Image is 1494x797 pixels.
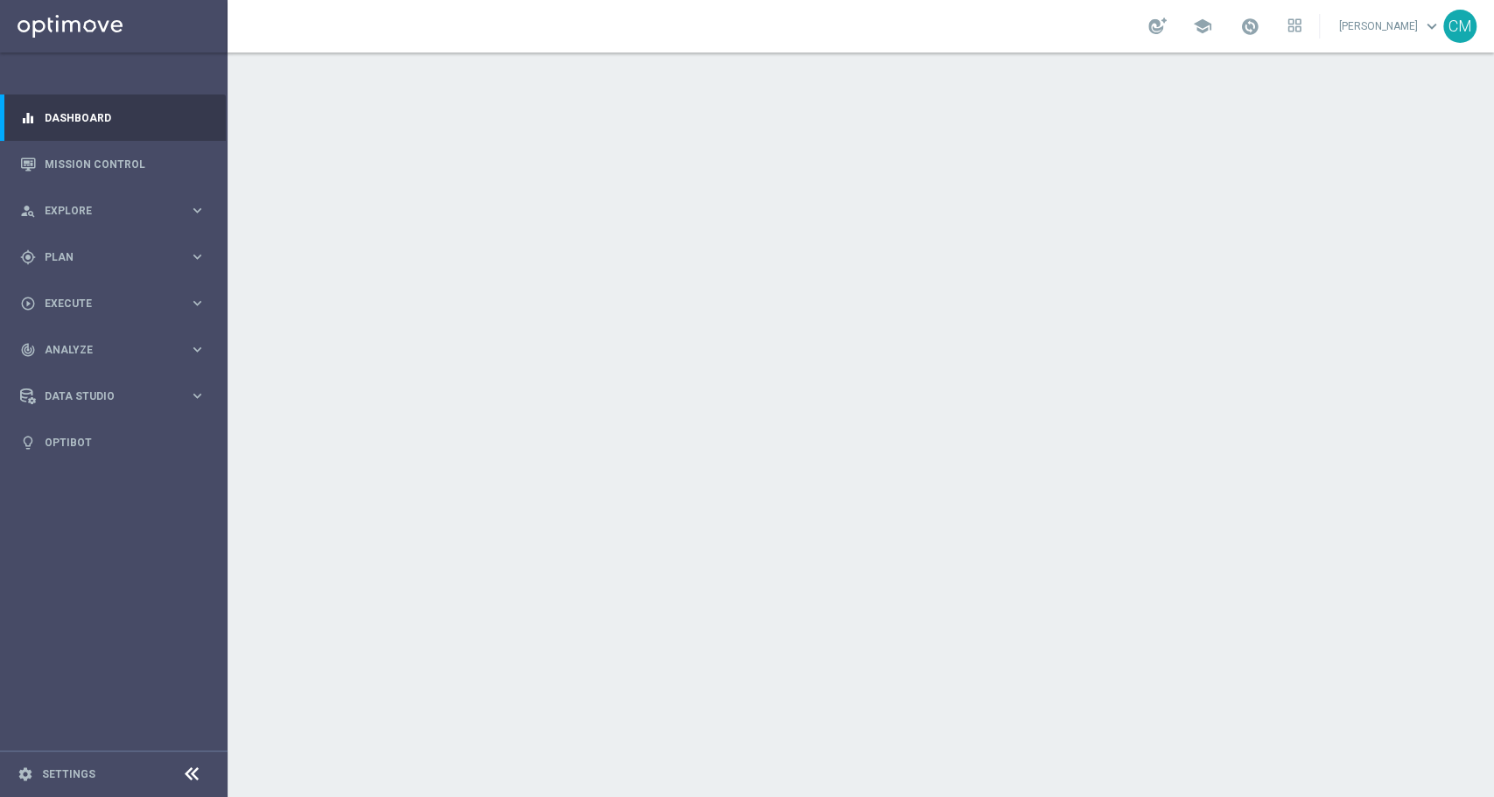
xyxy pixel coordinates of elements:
[189,341,206,358] i: keyboard_arrow_right
[1422,17,1441,36] span: keyboard_arrow_down
[19,250,207,264] button: gps_fixed Plan keyboard_arrow_right
[19,343,207,357] button: track_changes Analyze keyboard_arrow_right
[19,297,207,311] button: play_circle_outline Execute keyboard_arrow_right
[189,388,206,404] i: keyboard_arrow_right
[45,141,206,187] a: Mission Control
[20,203,189,219] div: Explore
[18,766,33,782] i: settings
[45,391,189,402] span: Data Studio
[20,94,206,141] div: Dashboard
[19,389,207,403] button: Data Studio keyboard_arrow_right
[45,206,189,216] span: Explore
[20,249,36,265] i: gps_fixed
[45,345,189,355] span: Analyze
[19,111,207,125] button: equalizer Dashboard
[19,204,207,218] button: person_search Explore keyboard_arrow_right
[189,248,206,265] i: keyboard_arrow_right
[1443,10,1476,43] div: CM
[45,298,189,309] span: Execute
[20,342,189,358] div: Analyze
[189,295,206,311] i: keyboard_arrow_right
[20,388,189,404] div: Data Studio
[20,249,189,265] div: Plan
[45,419,206,465] a: Optibot
[20,110,36,126] i: equalizer
[1337,13,1443,39] a: [PERSON_NAME]keyboard_arrow_down
[189,202,206,219] i: keyboard_arrow_right
[19,436,207,450] button: lightbulb Optibot
[20,342,36,358] i: track_changes
[45,94,206,141] a: Dashboard
[1193,17,1212,36] span: school
[20,435,36,451] i: lightbulb
[42,769,95,780] a: Settings
[20,203,36,219] i: person_search
[19,157,207,171] button: Mission Control
[45,252,189,262] span: Plan
[20,141,206,187] div: Mission Control
[20,419,206,465] div: Optibot
[20,296,36,311] i: play_circle_outline
[20,296,189,311] div: Execute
